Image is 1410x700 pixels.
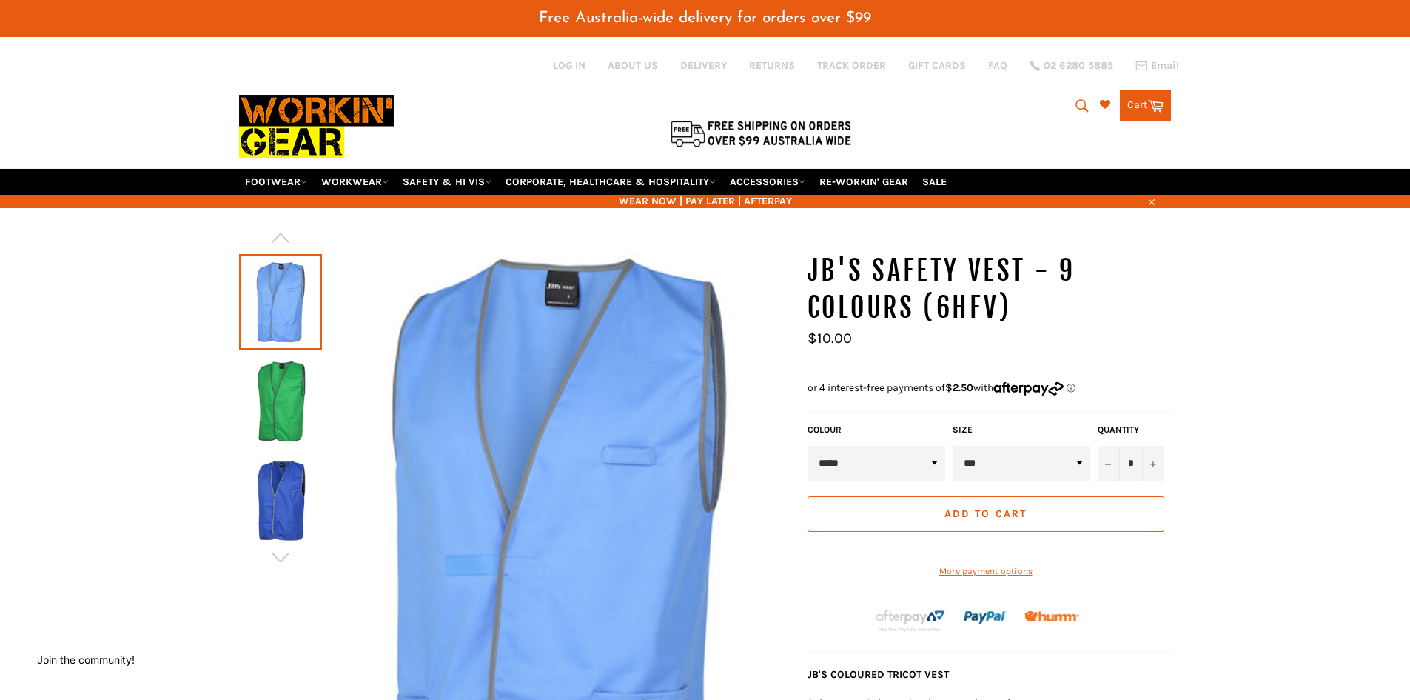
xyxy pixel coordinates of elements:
h1: JB'S Safety Vest - 9 Colours (6HFV) [808,253,1172,326]
a: ABOUT US [608,59,658,73]
img: Workin Gear leaders in Workwear, Safety Boots, PPE, Uniforms. Australia's No.1 in Workwear [239,84,394,168]
a: More payment options [808,565,1164,578]
a: RETURNS [749,59,795,73]
img: JB'S Safety Vest - 9 Colours ( 6HFV) - Workin' Gear [246,460,315,541]
a: SAFETY & HI VIS [397,169,497,195]
img: Afterpay-Logo-on-dark-bg_large.png [874,608,947,633]
button: Join the community! [37,653,135,666]
a: DELIVERY [680,59,727,73]
a: FOOTWEAR [239,169,313,195]
img: Humm_core_logo_RGB-01_300x60px_small_195d8312-4386-4de7-b182-0ef9b6303a37.png [1024,611,1079,622]
img: paypal.png [964,596,1007,639]
a: WORKWEAR [315,169,395,195]
a: ACCESSORIES [724,169,811,195]
a: Email [1135,60,1179,72]
a: FAQ [988,59,1007,73]
label: Size [953,424,1090,436]
span: $10.00 [808,330,852,347]
span: WEAR NOW | PAY LATER | AFTERPAY [239,194,1172,208]
img: Flat $9.95 shipping Australia wide [668,118,853,149]
img: JB'S Safety Vest - 9 Colours ( 6HFV) - Workin' Gear [246,361,315,442]
strong: JB'S COLOURED TRICOT VEST [808,668,949,681]
a: Cart [1120,90,1171,121]
span: 02 6280 5885 [1044,61,1113,71]
label: Quantity [1098,424,1164,436]
button: Reduce item quantity by one [1098,446,1120,481]
label: COLOUR [808,424,945,436]
a: TRACK ORDER [817,59,886,73]
button: Add to Cart [808,496,1164,532]
button: Increase item quantity by one [1142,446,1164,481]
a: RE-WORKIN' GEAR [813,169,914,195]
a: 02 6280 5885 [1030,61,1113,71]
span: Add to Cart [944,507,1027,520]
a: SALE [916,169,953,195]
span: Email [1151,61,1179,71]
a: CORPORATE, HEALTHCARE & HOSPITALITY [500,169,722,195]
a: GIFT CARDS [908,59,966,73]
a: Log in [553,59,585,72]
span: Free Australia-wide delivery for orders over $99 [539,10,871,26]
